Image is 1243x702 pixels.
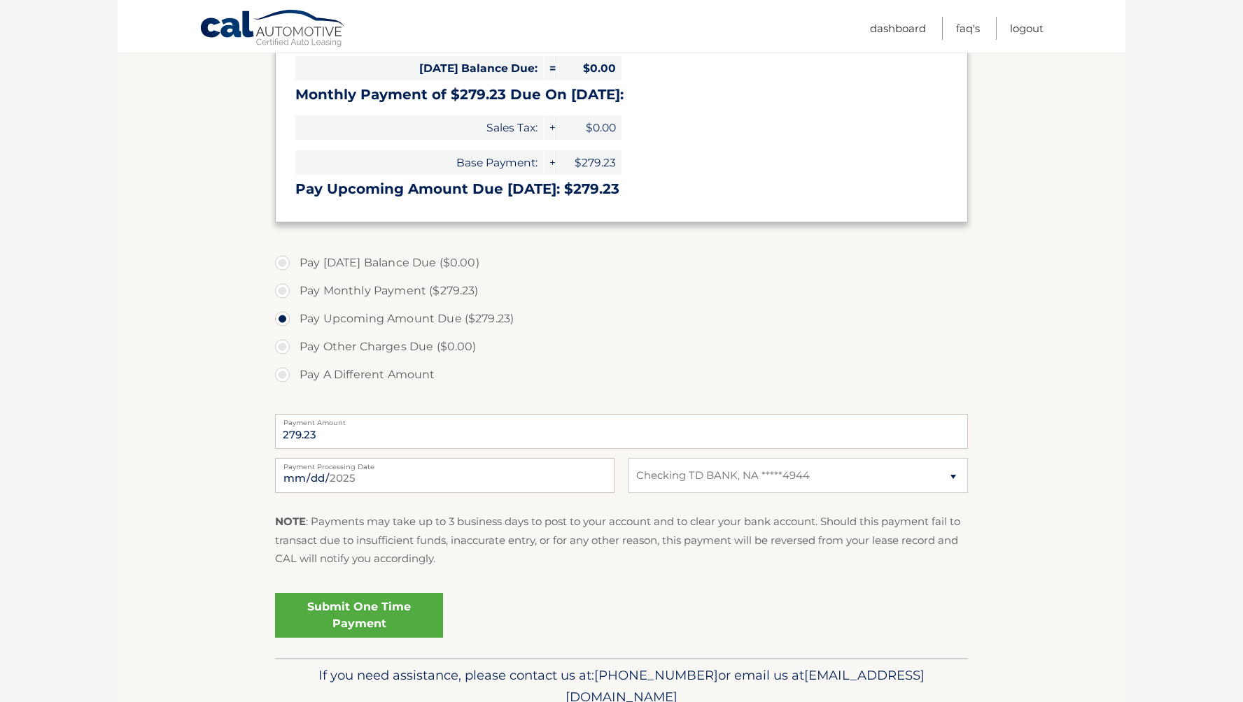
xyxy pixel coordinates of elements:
[295,180,948,198] h3: Pay Upcoming Amount Due [DATE]: $279.23
[544,150,558,175] span: +
[295,115,543,140] span: Sales Tax:
[275,333,968,361] label: Pay Other Charges Due ($0.00)
[275,305,968,333] label: Pay Upcoming Amount Due ($279.23)
[559,150,621,175] span: $279.23
[870,17,926,40] a: Dashboard
[275,249,968,277] label: Pay [DATE] Balance Due ($0.00)
[559,115,621,140] span: $0.00
[199,9,346,50] a: Cal Automotive
[275,414,968,425] label: Payment Amount
[295,150,543,175] span: Base Payment:
[275,414,968,449] input: Payment Amount
[559,56,621,80] span: $0.00
[275,361,968,389] label: Pay A Different Amount
[544,115,558,140] span: +
[1010,17,1044,40] a: Logout
[275,593,443,638] a: Submit One Time Payment
[544,56,558,80] span: =
[594,667,718,683] span: [PHONE_NUMBER]
[275,277,968,305] label: Pay Monthly Payment ($279.23)
[275,458,615,493] input: Payment Date
[275,515,306,528] strong: NOTE
[275,513,968,568] p: : Payments may take up to 3 business days to post to your account and to clear your bank account....
[295,56,543,80] span: [DATE] Balance Due:
[956,17,980,40] a: FAQ's
[275,458,615,469] label: Payment Processing Date
[295,86,948,103] h3: Monthly Payment of $279.23 Due On [DATE]:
